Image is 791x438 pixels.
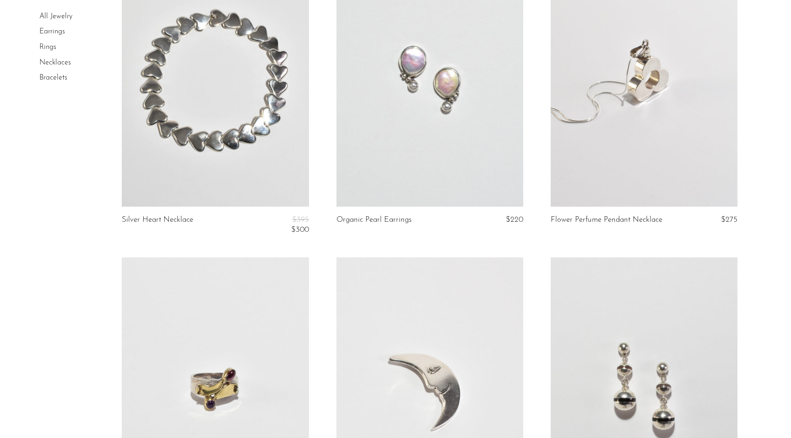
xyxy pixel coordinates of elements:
[551,216,662,224] a: Flower Perfume Pendant Necklace
[291,226,309,234] span: $300
[39,43,56,51] a: Rings
[292,216,309,224] span: $395
[506,216,523,224] span: $220
[39,28,65,36] a: Earrings
[39,13,72,20] a: All Jewelry
[39,59,71,66] a: Necklaces
[721,216,737,224] span: $275
[39,74,67,81] a: Bracelets
[122,216,193,235] a: Silver Heart Necklace
[336,216,412,224] a: Organic Pearl Earrings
